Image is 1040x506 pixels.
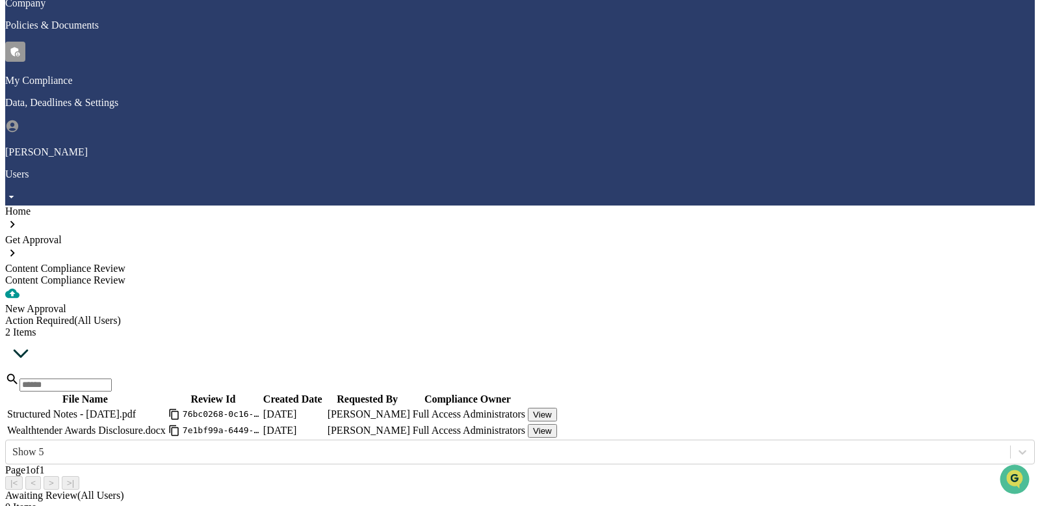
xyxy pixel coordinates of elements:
td: [DATE] [263,423,326,438]
button: View [528,408,557,421]
td: [PERSON_NAME] [327,407,411,422]
div: Start new chat [44,100,213,113]
span: Copy Id [168,425,180,436]
iframe: Open customer support [998,463,1033,498]
div: Content Compliance Review [5,274,1035,286]
div: Toggle SortBy [263,393,325,405]
td: Full Access Administrators [412,423,526,438]
a: Wealthtender Awards Disclosure.docx [7,425,166,436]
div: Home [5,206,1035,217]
div: Awaiting Review [5,490,1035,501]
a: Structured Notes - [DATE].pdf [7,408,136,419]
button: < [25,476,41,490]
p: Policies & Documents [5,20,1035,31]
span: Attestations [107,164,161,177]
div: Toggle SortBy [7,393,166,405]
span: (All Users) [74,315,121,326]
span: 7e1bf99a-6449-45c3-8181-c0e5f5f3b389 [183,425,261,436]
div: 🗄️ [94,165,105,176]
a: View [528,408,557,419]
div: New Approval [5,303,1035,315]
p: Users [5,168,1035,180]
div: Content Compliance Review [5,263,1035,274]
span: Pylon [129,220,157,230]
td: [DATE] [263,407,326,422]
td: Full Access Administrators [412,407,526,422]
a: Powered byPylon [92,220,157,230]
button: >| [62,476,79,490]
div: 🔎 [13,190,23,200]
div: 2 Items [5,326,1035,338]
a: 🖐️Preclearance [8,159,89,182]
span: 76bc0268-0c16-4ddb-b54e-a2884c5893c1 [183,409,261,419]
div: Toggle SortBy [168,393,261,405]
div: Toggle SortBy [413,393,525,405]
td: [PERSON_NAME] [327,423,411,438]
span: Data Lookup [26,189,82,202]
img: 1746055101610-c473b297-6a78-478c-a979-82029cc54cd1 [13,100,36,123]
span: Page 1 of 1 [5,464,44,475]
p: [PERSON_NAME] [5,146,1035,158]
p: Data, Deadlines & Settings [5,97,1035,109]
div: We're available if you need us! [44,113,164,123]
a: 🔎Data Lookup [8,183,87,207]
button: |< [5,476,23,490]
div: Get Approval [5,234,1035,246]
p: How can we help? [13,27,237,48]
div: Action Required [5,315,1035,326]
span: (All Users) [77,490,124,501]
span: Copy Id [168,408,180,420]
button: > [44,476,59,490]
img: caret [5,338,36,369]
p: My Compliance [5,75,1035,87]
a: View [528,425,557,436]
div: Toggle SortBy [328,393,410,405]
input: Clear [34,59,214,73]
button: View [528,424,557,438]
span: Preclearance [26,164,84,177]
div: Toggle SortBy [528,393,557,405]
div: 🖐️ [13,165,23,176]
button: Start new chat [221,103,237,119]
a: 🗄️Attestations [89,159,166,182]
